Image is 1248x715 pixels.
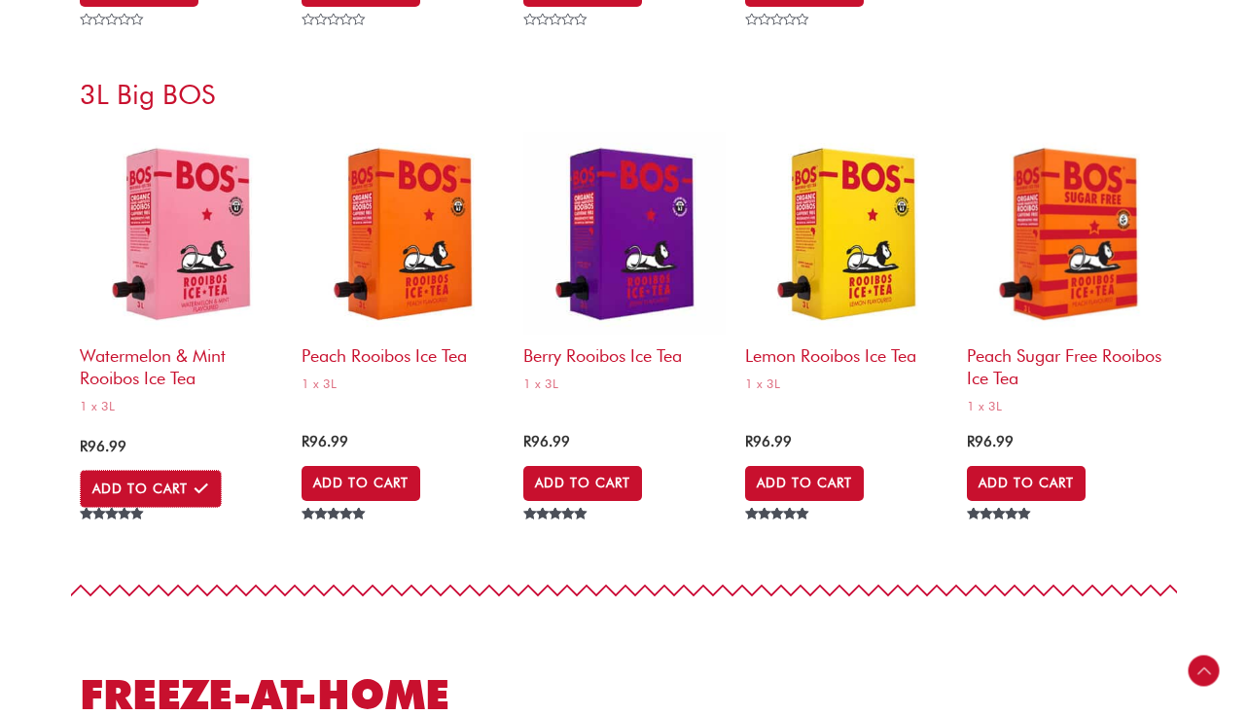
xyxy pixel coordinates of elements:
[80,132,282,335] img: Watermelon & Mint Rooibos Ice Tea
[80,398,282,414] span: 1 x 3L
[302,466,420,501] a: Add to cart: “Peach Rooibos Ice Tea”
[745,433,753,450] span: R
[80,335,282,390] h2: Watermelon & Mint Rooibos Ice Tea
[80,438,126,455] bdi: 96.99
[523,433,531,450] span: R
[523,335,726,367] h2: Berry Rooibos Ice Tea
[302,375,504,392] span: 1 x 3L
[745,508,812,564] span: Rated out of 5
[302,132,504,399] a: Peach Rooibos Ice Tea1 x 3L
[967,132,1169,335] img: Peach Sugar Free Rooibos Ice Tea
[523,508,590,564] span: Rated out of 5
[523,132,726,335] img: Berry Rooibos Ice Tea
[80,77,1169,112] h3: 3L Big BOS
[302,433,348,450] bdi: 96.99
[745,375,947,392] span: 1 x 3L
[967,433,1014,450] bdi: 96.99
[967,398,1169,414] span: 1 x 3L
[967,433,975,450] span: R
[80,132,282,421] a: Watermelon & Mint Rooibos Ice Tea1 x 3L
[967,466,1086,501] a: Add to cart: “Peach Sugar Free Rooibos Ice Tea”
[302,508,369,564] span: Rated out of 5
[80,470,222,507] a: Add to cart: “Watermelon & Mint Rooibos Ice Tea”
[523,132,726,399] a: Berry Rooibos Ice Tea1 x 3L
[745,132,947,399] a: Lemon Rooibos Ice Tea1 x 3L
[523,375,726,392] span: 1 x 3L
[523,466,642,501] a: Add to cart: “Berry Rooibos Ice Tea”
[745,335,947,367] h2: Lemon Rooibos Ice Tea
[967,335,1169,390] h2: Peach Sugar Free Rooibos Ice Tea
[745,433,792,450] bdi: 96.99
[80,508,147,564] span: Rated out of 5
[302,335,504,367] h2: Peach Rooibos Ice Tea
[302,433,309,450] span: R
[80,438,88,455] span: R
[302,132,504,335] img: Peach Rooibos Ice Tea
[967,132,1169,421] a: Peach Sugar Free Rooibos Ice Tea1 x 3L
[967,508,1034,564] span: Rated out of 5
[745,132,947,335] img: Lemon Rooibos Ice Tea
[523,433,570,450] bdi: 96.99
[745,466,864,501] a: Add to cart: “Lemon Rooibos Ice Tea”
